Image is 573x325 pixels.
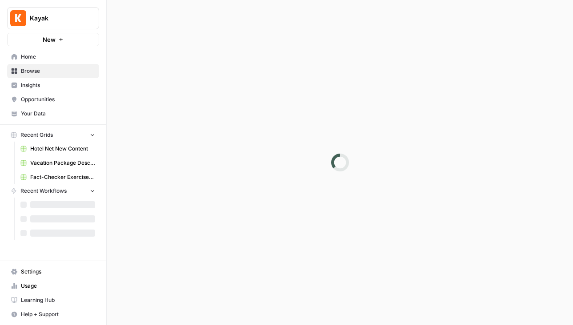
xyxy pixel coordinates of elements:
span: Home [21,53,95,61]
span: Help + Support [21,310,95,318]
button: Recent Workflows [7,184,99,198]
a: Settings [7,265,99,279]
button: Workspace: Kayak [7,7,99,29]
span: Browse [21,67,95,75]
span: Settings [21,268,95,276]
span: Recent Workflows [20,187,67,195]
span: Fact-Checker Exercises (Ola) Grid [30,173,95,181]
a: Usage [7,279,99,293]
span: New [43,35,56,44]
span: Your Data [21,110,95,118]
span: Vacation Package Description Generator (Ola) Grid [30,159,95,167]
span: Kayak [30,14,84,23]
span: Recent Grids [20,131,53,139]
span: Opportunities [21,95,95,103]
a: Hotel Net New Content [16,142,99,156]
a: Learning Hub [7,293,99,307]
a: Home [7,50,99,64]
a: Your Data [7,107,99,121]
a: Opportunities [7,92,99,107]
span: Learning Hub [21,296,95,304]
img: Kayak Logo [10,10,26,26]
span: Usage [21,282,95,290]
button: Help + Support [7,307,99,321]
span: Hotel Net New Content [30,145,95,153]
button: Recent Grids [7,128,99,142]
a: Insights [7,78,99,92]
a: Browse [7,64,99,78]
span: Insights [21,81,95,89]
a: Fact-Checker Exercises (Ola) Grid [16,170,99,184]
a: Vacation Package Description Generator (Ola) Grid [16,156,99,170]
button: New [7,33,99,46]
